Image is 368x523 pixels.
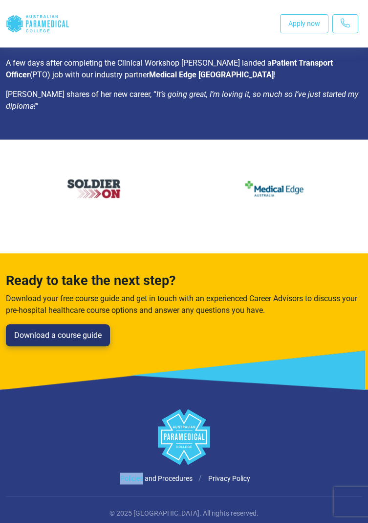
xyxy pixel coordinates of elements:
h3: Ready to take the next step? [6,273,362,289]
a: Download a course guide [6,324,110,347]
p: A few days after completing the Clinical Workshop [PERSON_NAME] landed a (PTO) job with our indus... [6,57,362,81]
a: Privacy Policy [208,475,250,482]
img: Logo [65,159,123,218]
a: Policies and Procedures [120,475,193,482]
div: Australian Paramedical College [6,8,69,40]
div: 53 / 60 [6,151,182,226]
a: Apply now [280,14,328,33]
p: [PERSON_NAME] shares of her new career, “ ” [6,89,362,112]
img: Logo [245,159,303,218]
div: 54 / 60 [187,151,363,226]
p: Download your free course guide and get in touch with an experienced Career Advisors to discuss y... [6,293,362,316]
em: It’s going great, I’m loving it, so much so I’ve just started my diploma! [6,90,358,111]
p: © 2025 [GEOGRAPHIC_DATA]. All rights reserved. [6,508,362,519]
strong: Medical Edge [GEOGRAPHIC_DATA] [149,70,274,79]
